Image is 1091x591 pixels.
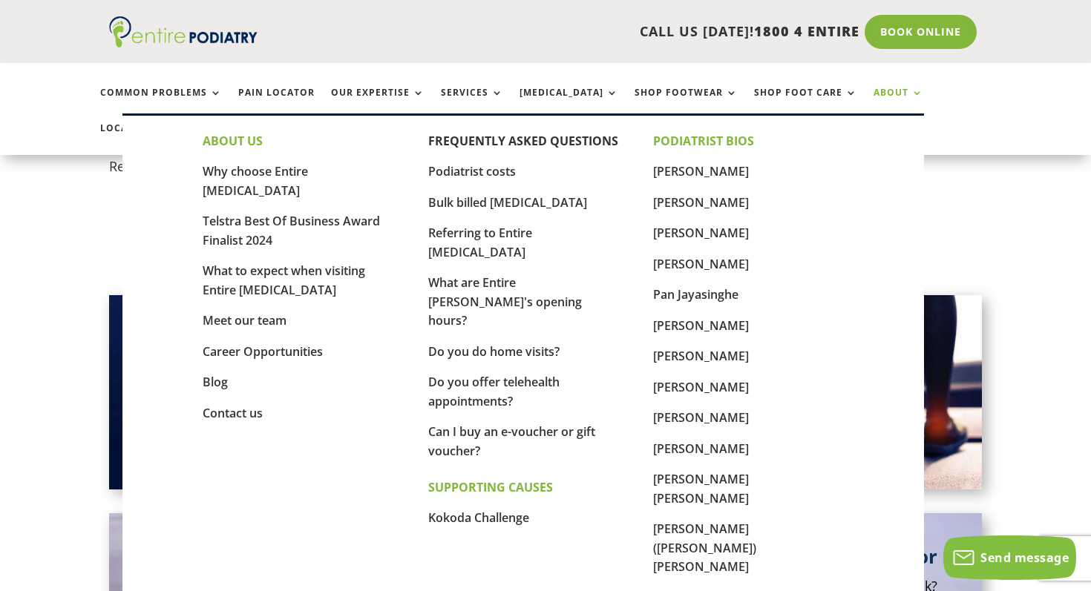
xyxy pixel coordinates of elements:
strong: ABOUT US [203,133,263,149]
span: Send message [980,549,1069,566]
a: Book Online [865,15,977,49]
strong: SUPPORTING CAUSES [428,479,553,495]
h2: Progressive [MEDICAL_DATA] Services [109,224,982,271]
a: What to expect when visiting Entire [MEDICAL_DATA] [203,263,365,298]
a: [PERSON_NAME] [653,379,749,395]
a: [PERSON_NAME] [653,194,749,211]
a: [PERSON_NAME] [653,225,749,241]
a: Common Problems [100,88,222,119]
a: What are Entire [PERSON_NAME]'s opening hours? [428,274,582,328]
a: Can I buy an e-voucher or gift voucher? [428,423,595,459]
a: Locations [100,123,174,155]
a: [PERSON_NAME] [653,317,749,334]
p: CALL US [DATE]! [310,22,859,42]
a: [PERSON_NAME] [653,440,749,457]
a: FREQUENTLY ASKED QUESTIONS [428,133,618,149]
a: Contact us [203,405,263,421]
a: About [874,88,923,119]
a: [PERSON_NAME] [653,163,749,179]
span: 1800 4 ENTIRE [754,22,859,40]
a: Referring to Entire [MEDICAL_DATA] [428,225,532,260]
a: Entire Podiatry [109,36,258,50]
a: Pain Locator [238,88,315,119]
a: Do you do home visits? [428,343,560,360]
p: Read more about our services and expertise below or [DATE] with any questions. [109,157,982,190]
a: Shop Foot Care [754,88,857,119]
a: Services [441,88,503,119]
a: Career Opportunities [203,343,323,360]
a: [MEDICAL_DATA] [520,88,618,119]
button: Send message [943,535,1076,580]
img: logo (1) [109,16,258,47]
a: Our Expertise [331,88,425,119]
a: Bulk billed [MEDICAL_DATA] [428,194,587,211]
a: [PERSON_NAME] [653,256,749,272]
a: Pan Jayasinghe [653,286,738,303]
a: Do you offer telehealth appointments? [428,374,560,409]
a: [PERSON_NAME] [653,409,749,426]
a: [PERSON_NAME] ([PERSON_NAME]) [PERSON_NAME] [653,521,756,575]
strong: PODIATRIST BIOS [653,133,754,149]
a: Meet our team [203,312,286,328]
a: Shop Footwear [635,88,738,119]
a: Podiatrist costs [428,163,516,179]
a: Telstra Best Of Business Award Finalist 2024 [203,213,380,248]
a: Why choose Entire [MEDICAL_DATA] [203,163,308,199]
a: Blog [203,374,228,390]
a: [PERSON_NAME] [PERSON_NAME] [653,471,749,506]
a: Kokoda Challenge [428,509,529,526]
a: [PERSON_NAME] [653,348,749,364]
